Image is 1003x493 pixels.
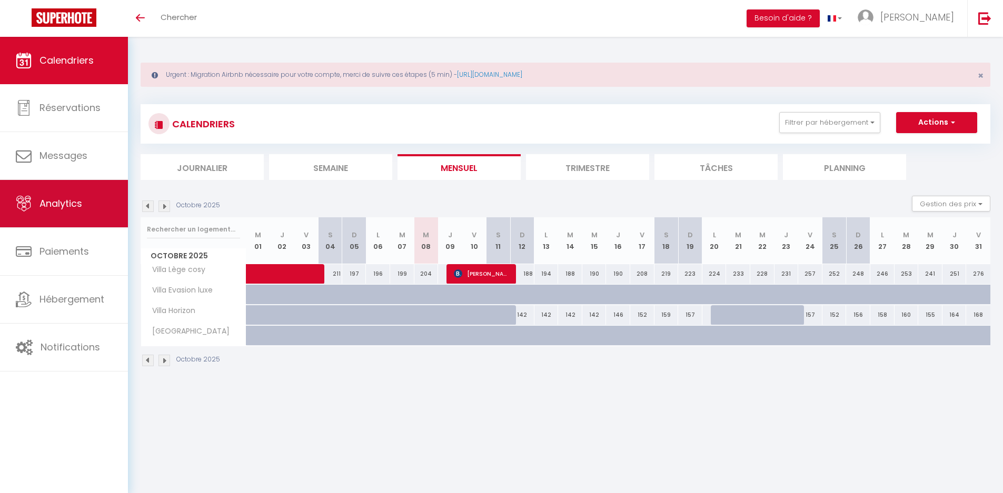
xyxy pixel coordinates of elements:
div: 168 [966,305,990,325]
button: Filtrer par hébergement [779,112,880,133]
span: Paiements [39,245,89,258]
li: Journalier [141,154,264,180]
div: 253 [895,264,919,284]
abbr: S [664,230,669,240]
p: Octobre 2025 [176,200,220,210]
th: 08 [414,217,439,264]
div: 223 [678,264,702,284]
div: 196 [366,264,390,284]
button: Actions [896,112,977,133]
abbr: V [472,230,476,240]
abbr: M [591,230,598,240]
abbr: V [304,230,309,240]
th: 31 [966,217,990,264]
span: Notifications [41,340,100,354]
th: 09 [438,217,462,264]
abbr: J [448,230,452,240]
div: 204 [414,264,439,284]
button: Gestion des prix [912,196,990,212]
div: 157 [678,305,702,325]
img: logout [978,12,991,25]
abbr: S [496,230,501,240]
div: 164 [942,305,967,325]
span: Villa Horizon [143,305,198,317]
span: Messages [39,149,87,162]
h3: CALENDRIERS [170,112,235,136]
th: 10 [462,217,486,264]
div: 276 [966,264,990,284]
span: Réservations [39,101,101,114]
button: Besoin d'aide ? [747,9,820,27]
th: 14 [558,217,582,264]
th: 22 [750,217,774,264]
abbr: M [903,230,909,240]
abbr: M [927,230,934,240]
abbr: J [616,230,620,240]
abbr: J [952,230,957,240]
span: Calendriers [39,54,94,67]
th: 02 [270,217,294,264]
div: Urgent : Migration Airbnb nécessaire pour votre compte, merci de suivre ces étapes (5 min) - [141,63,990,87]
div: 252 [822,264,847,284]
th: 11 [486,217,510,264]
div: 233 [726,264,750,284]
abbr: J [784,230,788,240]
span: [PERSON_NAME] [454,264,510,284]
div: 159 [654,305,679,325]
th: 30 [942,217,967,264]
div: 188 [558,264,582,284]
abbr: L [713,230,716,240]
abbr: M [255,230,261,240]
th: 03 [294,217,319,264]
div: 197 [342,264,366,284]
abbr: S [328,230,333,240]
li: Tâches [654,154,778,180]
button: Close [978,71,984,81]
th: 20 [702,217,727,264]
li: Planning [783,154,906,180]
th: 04 [318,217,342,264]
div: 146 [606,305,630,325]
div: 142 [510,305,534,325]
span: Hébergement [39,293,104,306]
abbr: M [423,230,429,240]
abbr: S [832,230,837,240]
th: 19 [678,217,702,264]
div: 231 [774,264,799,284]
div: 219 [654,264,679,284]
abbr: M [735,230,741,240]
abbr: L [881,230,884,240]
th: 27 [870,217,895,264]
abbr: V [976,230,981,240]
th: 17 [630,217,654,264]
abbr: D [688,230,693,240]
div: 142 [558,305,582,325]
div: 224 [702,264,727,284]
abbr: D [352,230,357,240]
div: 188 [510,264,534,284]
abbr: M [399,230,405,240]
div: 142 [582,305,607,325]
span: Villa Evasion luxe [143,285,215,296]
div: 142 [534,305,559,325]
th: 21 [726,217,750,264]
li: Semaine [269,154,392,180]
abbr: M [759,230,766,240]
abbr: D [520,230,525,240]
th: 26 [846,217,870,264]
th: 12 [510,217,534,264]
div: 190 [582,264,607,284]
a: [URL][DOMAIN_NAME] [457,70,522,79]
th: 05 [342,217,366,264]
p: Octobre 2025 [176,355,220,365]
abbr: V [808,230,812,240]
div: 156 [846,305,870,325]
span: × [978,69,984,82]
div: 199 [390,264,414,284]
span: Octobre 2025 [141,248,246,264]
abbr: L [544,230,548,240]
div: 251 [942,264,967,284]
div: 241 [918,264,942,284]
span: Villa Lège cosy [143,264,208,276]
span: Analytics [39,197,82,210]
